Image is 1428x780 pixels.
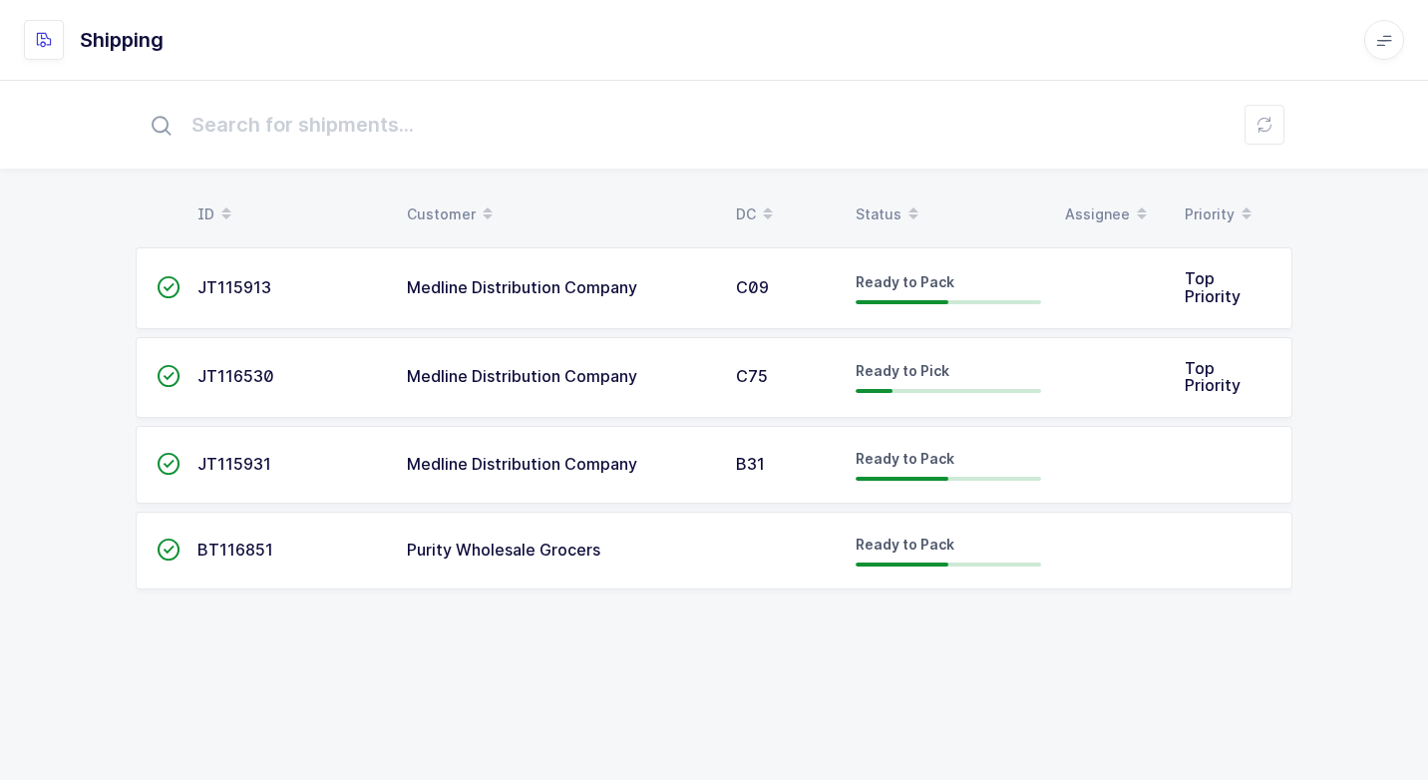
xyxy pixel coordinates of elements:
[856,450,954,467] span: Ready to Pack
[407,197,712,231] div: Customer
[1185,197,1280,231] div: Priority
[157,454,180,474] span: 
[736,454,765,474] span: B31
[80,24,164,56] h1: Shipping
[856,273,954,290] span: Ready to Pack
[856,362,949,379] span: Ready to Pick
[736,366,768,386] span: C75
[856,197,1041,231] div: Status
[736,277,769,297] span: C09
[1185,268,1241,306] span: Top Priority
[197,277,271,297] span: JT115913
[197,540,273,560] span: BT116851
[1065,197,1161,231] div: Assignee
[856,536,954,553] span: Ready to Pack
[407,454,637,474] span: Medline Distribution Company
[1185,358,1241,396] span: Top Priority
[157,540,180,560] span: 
[197,197,383,231] div: ID
[197,454,271,474] span: JT115931
[736,197,832,231] div: DC
[407,366,637,386] span: Medline Distribution Company
[407,277,637,297] span: Medline Distribution Company
[157,277,180,297] span: 
[407,540,600,560] span: Purity Wholesale Grocers
[197,366,274,386] span: JT116530
[157,366,180,386] span: 
[136,93,1292,157] input: Search for shipments...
